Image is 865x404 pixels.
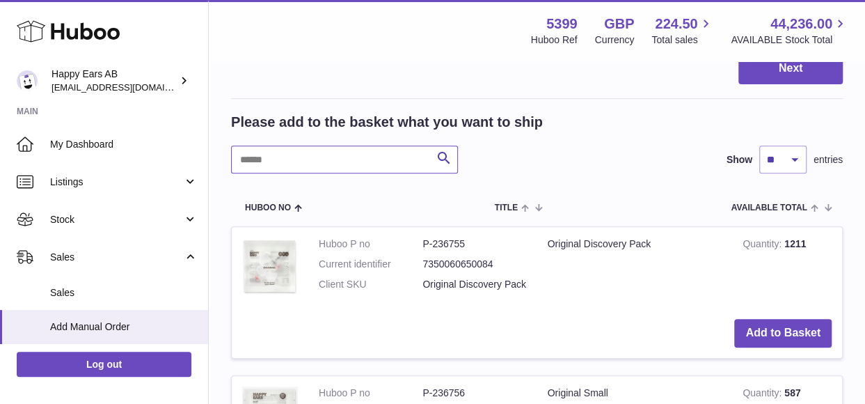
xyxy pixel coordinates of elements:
[422,238,526,251] dd: P-236755
[651,33,713,47] span: Total sales
[242,238,298,295] img: Original Discovery Pack
[734,319,832,348] button: Add to Basket
[319,238,422,251] dt: Huboo P no
[651,15,713,47] a: 224.50 Total sales
[51,68,177,94] div: Happy Ears AB
[495,203,518,212] span: Title
[17,70,38,91] img: 3pl@happyearsearplugs.com
[743,387,784,402] strong: Quantity
[231,113,543,132] h2: Please add to the basket what you want to ship
[319,278,422,291] dt: Client SKU
[546,15,578,33] strong: 5399
[738,52,843,85] button: Next
[50,286,198,300] span: Sales
[50,176,183,189] span: Listings
[50,320,198,334] span: Add Manual Order
[17,352,191,377] a: Log out
[595,33,635,47] div: Currency
[727,153,752,166] label: Show
[422,387,526,400] dd: P-236756
[814,153,843,166] span: entries
[604,15,634,33] strong: GBP
[50,138,198,151] span: My Dashboard
[319,387,422,400] dt: Huboo P no
[51,81,205,93] span: [EMAIL_ADDRESS][DOMAIN_NAME]
[319,258,422,271] dt: Current identifier
[731,15,848,47] a: 44,236.00 AVAILABLE Stock Total
[731,203,807,212] span: AVAILABLE Total
[743,238,784,253] strong: Quantity
[50,251,183,264] span: Sales
[245,203,291,212] span: Huboo no
[537,227,733,309] td: Original Discovery Pack
[732,227,842,309] td: 1211
[422,278,526,291] dd: Original Discovery Pack
[531,33,578,47] div: Huboo Ref
[422,258,526,271] dd: 7350060650084
[655,15,697,33] span: 224.50
[731,33,848,47] span: AVAILABLE Stock Total
[770,15,832,33] span: 44,236.00
[50,213,183,226] span: Stock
